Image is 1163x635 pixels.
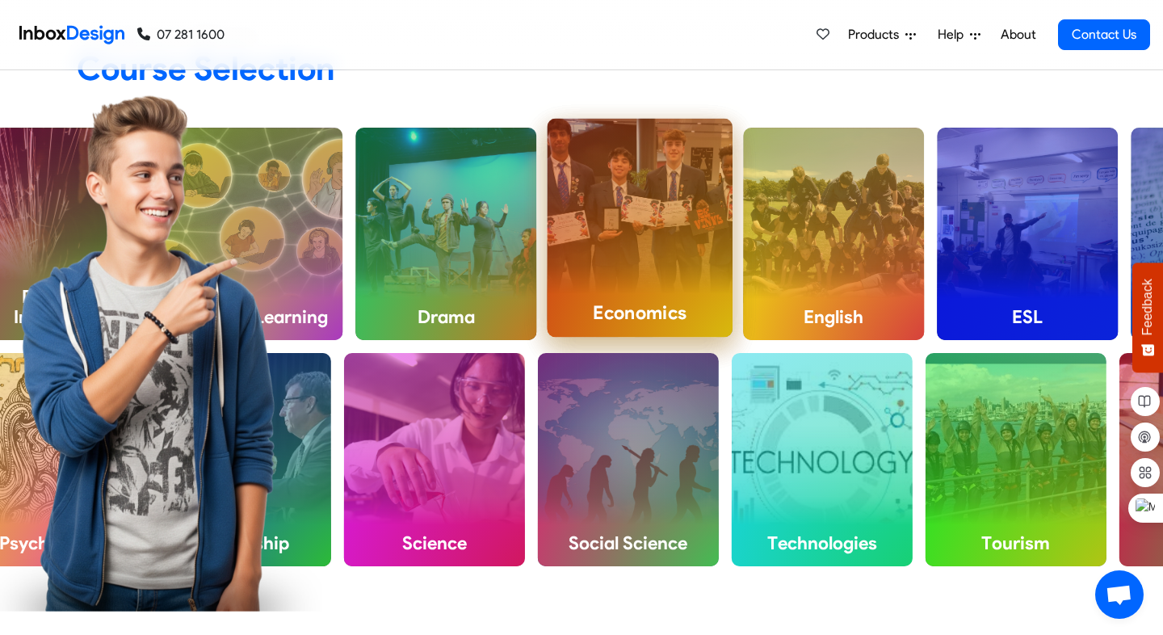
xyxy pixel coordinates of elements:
span: Help [938,25,970,44]
h4: Science [344,519,525,566]
button: Feedback - Show survey [1132,263,1163,372]
h4: Drama [355,293,536,340]
h4: Technologies [732,519,913,566]
a: Help [931,19,987,51]
h4: ESL [937,293,1118,340]
a: 07 281 1600 [137,25,225,44]
span: Feedback [1140,279,1155,335]
h4: Economics [547,288,733,337]
h4: Scholarship [150,519,331,566]
span: Products [848,25,905,44]
a: Contact Us [1058,19,1150,50]
div: Open chat [1095,570,1144,619]
a: About [996,19,1040,51]
a: Products [842,19,922,51]
h4: Social Science [538,519,719,566]
h4: Tourism [926,519,1106,566]
h4: English [743,293,924,340]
